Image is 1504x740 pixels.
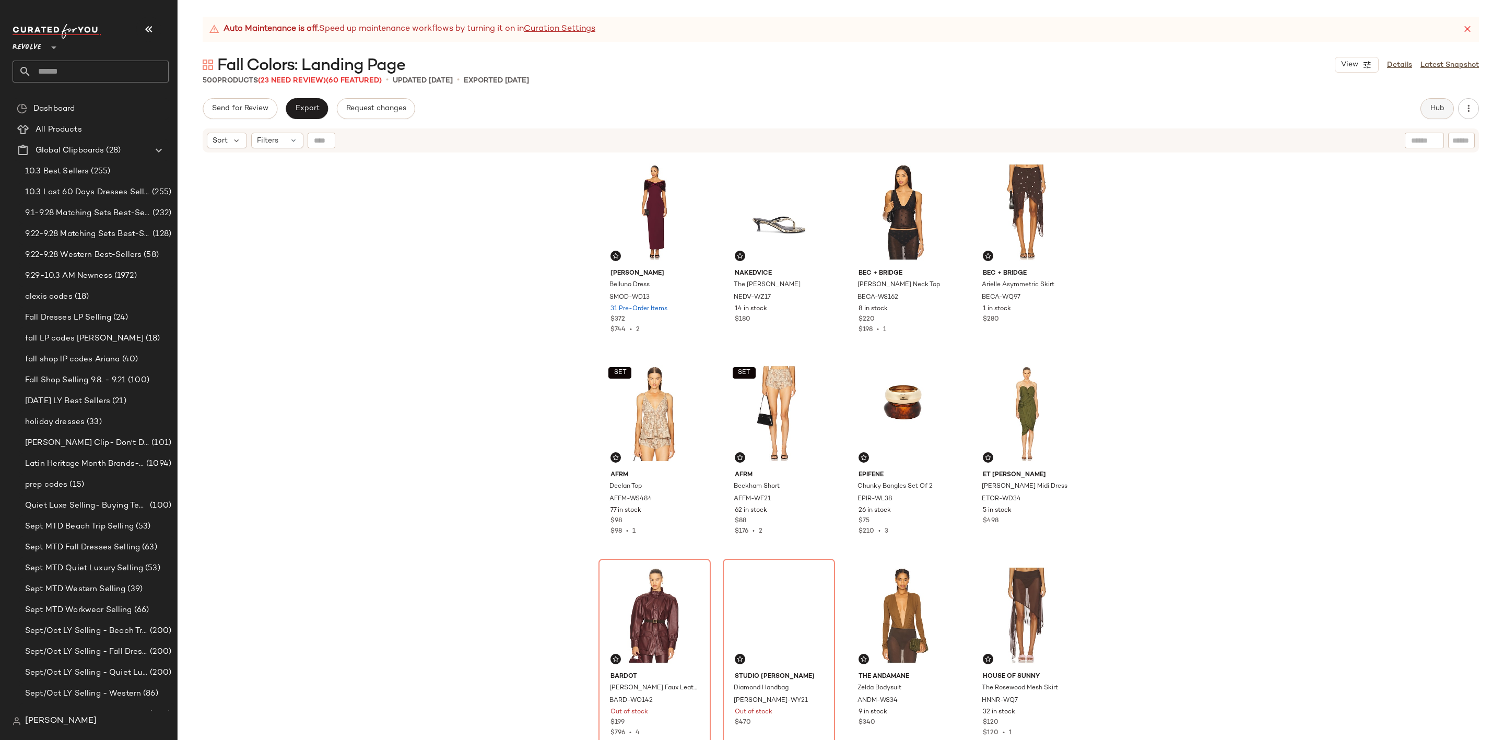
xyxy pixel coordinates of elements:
[143,562,160,574] span: (53)
[609,684,698,693] span: [PERSON_NAME] Faux Leather Jacket
[147,709,171,721] span: (200)
[735,516,746,526] span: $88
[33,103,75,115] span: Dashboard
[610,708,648,717] span: Out of stock
[734,482,780,491] span: Beckham Short
[89,166,110,178] span: (255)
[610,506,641,515] span: 77 in stock
[859,269,947,278] span: Bec + Bridge
[25,604,132,616] span: Sept MTD Workwear Selling
[110,395,126,407] span: (21)
[337,98,415,119] button: Request changes
[150,228,171,240] span: (128)
[632,528,636,535] span: 1
[144,458,171,470] span: (1094)
[17,103,27,114] img: svg%3e
[203,75,382,86] div: Products
[326,77,382,85] span: (60 Featured)
[859,506,891,515] span: 26 in stock
[737,656,743,662] img: svg%3e
[13,717,21,725] img: svg%3e
[211,104,268,113] span: Send for Review
[610,528,622,535] span: $98
[25,437,149,449] span: [PERSON_NAME] Clip- Don't Delete
[610,269,699,278] span: [PERSON_NAME]
[734,696,808,706] span: [PERSON_NAME]-WY21
[610,672,699,682] span: Bardot
[609,482,642,491] span: Declan Top
[625,730,636,736] span: •
[602,562,707,668] img: BARD-WO142_V1.jpg
[859,315,875,324] span: $220
[983,672,1071,682] span: House of Sunny
[982,684,1058,693] span: The Rosewood Mesh Skirt
[25,709,147,721] span: Sept/Oct LY Selling - Workwear
[850,562,955,668] img: ANDM-WS34_V1.jpg
[25,207,150,219] span: 9.1-9.28 Matching Sets Best-Sellers
[726,159,831,265] img: NEDV-WZ17_V1.jpg
[626,326,636,333] span: •
[982,696,1018,706] span: HNNR-WQ7
[203,98,277,119] button: Send for Review
[982,293,1020,302] span: BECA-WQ97
[859,528,874,535] span: $210
[25,458,144,470] span: Latin Heritage Month Brands- DO NOT DELETE
[734,684,789,693] span: Diamond Handbag
[873,326,883,333] span: •
[25,416,85,428] span: holiday dresses
[346,104,406,113] span: Request changes
[258,77,326,85] span: (23 Need Review)
[859,718,875,727] span: $340
[857,696,898,706] span: ANDM-WS34
[1420,60,1479,71] a: Latest Snapshot
[974,562,1079,668] img: HNNR-WQ7_V1.jpg
[613,369,626,377] span: SET
[613,454,619,461] img: svg%3e
[982,495,1021,504] span: ETOR-WD34
[609,293,650,302] span: SMOD-WD13
[735,708,772,717] span: Out of stock
[983,506,1012,515] span: 5 in stock
[737,454,743,461] img: svg%3e
[636,730,640,736] span: 4
[85,416,102,428] span: (33)
[613,656,619,662] img: svg%3e
[104,145,121,157] span: (28)
[1387,60,1412,71] a: Details
[608,367,631,379] button: SET
[735,315,750,324] span: $180
[13,36,41,54] span: Revolve
[457,74,460,87] span: •
[974,159,1079,265] img: BECA-WQ97_V1.jpg
[257,135,278,146] span: Filters
[224,23,319,36] strong: Auto Maintenance is off.
[144,333,160,345] span: (18)
[25,333,144,345] span: fall LP codes [PERSON_NAME]
[859,471,947,480] span: Epifene
[25,395,110,407] span: [DATE] LY Best Sellers
[213,135,228,146] span: Sort
[141,688,158,700] span: (86)
[1420,98,1454,119] button: Hub
[982,280,1054,290] span: Arielle Asymmetric Skirt
[857,495,892,504] span: EPIR-WL38
[857,482,933,491] span: Chunky Bangles Set Of 2
[112,270,137,282] span: (1972)
[985,656,991,662] img: svg%3e
[610,304,667,314] span: 31 Pre-Order Items
[134,521,151,533] span: (53)
[140,542,157,554] span: (63)
[25,500,148,512] span: Quiet Luxe Selling- Buying Team
[850,159,955,265] img: BECA-WS162_V1.jpg
[726,361,831,466] img: AFFM-WF21_V1.jpg
[983,718,998,727] span: $120
[859,326,873,333] span: $198
[25,688,141,700] span: Sept/Oct LY Selling - Western
[286,98,328,119] button: Export
[609,280,650,290] span: Belluno Dress
[735,506,767,515] span: 62 in stock
[735,672,823,682] span: Studio [PERSON_NAME]
[25,291,73,303] span: alexis codes
[25,625,148,637] span: Sept/Oct LY Selling - Beach Trip
[67,479,84,491] span: (15)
